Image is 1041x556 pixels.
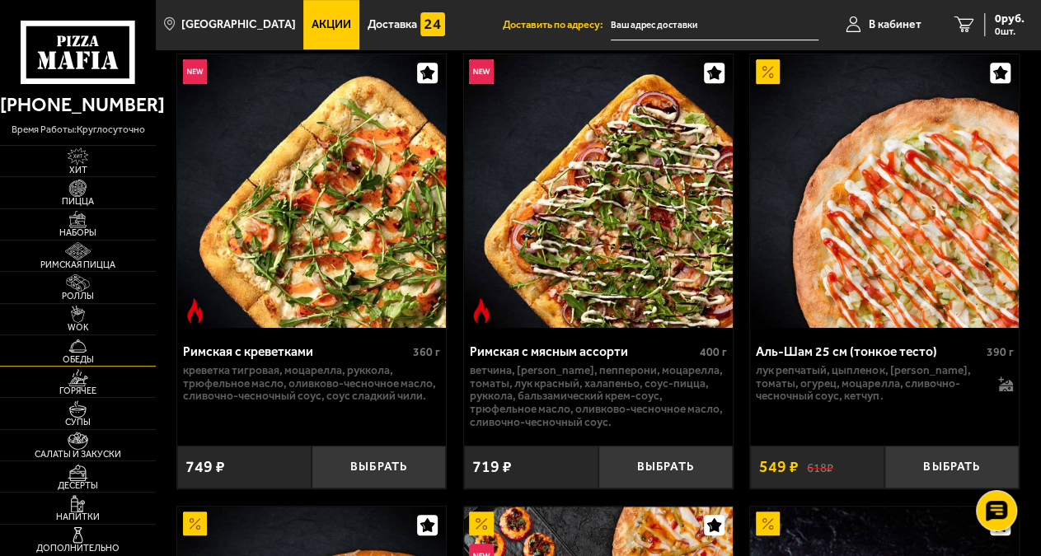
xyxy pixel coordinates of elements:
[464,54,733,329] a: НовинкаОстрое блюдоРимская с мясным ассорти
[611,10,819,40] span: улица Руднева, 30к3
[470,344,696,360] div: Римская с мясным ассорти
[750,54,1019,329] a: АкционныйАль-Шам 25 см (тонкое тесто)
[759,459,799,475] span: 549 ₽
[995,26,1025,36] span: 0 шт.
[312,19,351,30] span: Акции
[611,10,819,40] input: Ваш адрес доставки
[177,54,446,329] a: НовинкаОстрое блюдоРимская с креветками
[756,59,781,84] img: Акционный
[756,344,982,360] div: Аль-Шам 25 см (тонкое тесто)
[469,298,494,323] img: Острое блюдо
[183,344,409,360] div: Римская с креветками
[181,19,296,30] span: [GEOGRAPHIC_DATA]
[185,459,225,475] span: 749 ₽
[312,446,446,488] button: Выбрать
[464,54,733,329] img: Римская с мясным ассорти
[750,54,1019,329] img: Аль-Шам 25 см (тонкое тесто)
[469,512,494,536] img: Акционный
[368,19,417,30] span: Доставка
[700,345,727,359] span: 400 г
[183,59,208,84] img: Новинка
[503,20,611,30] span: Доставить по адресу:
[469,59,494,84] img: Новинка
[472,459,512,475] span: 719 ₽
[177,54,446,329] img: Римская с креветками
[183,364,440,403] p: креветка тигровая, моцарелла, руккола, трюфельное масло, оливково-чесночное масло, сливочно-чесно...
[884,446,1019,488] button: Выбрать
[598,446,733,488] button: Выбрать
[183,298,208,323] img: Острое блюдо
[869,19,921,30] span: В кабинет
[470,364,727,429] p: ветчина, [PERSON_NAME], пепперони, моцарелла, томаты, лук красный, халапеньо, соус-пицца, руккола...
[995,13,1025,25] span: 0 руб.
[756,364,987,403] p: лук репчатый, цыпленок, [PERSON_NAME], томаты, огурец, моцарелла, сливочно-чесночный соус, кетчуп.
[986,345,1013,359] span: 390 г
[756,512,781,536] img: Акционный
[806,460,832,474] s: 618 ₽
[413,345,440,359] span: 360 г
[420,12,445,37] img: 15daf4d41897b9f0e9f617042186c801.svg
[183,512,208,536] img: Акционный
